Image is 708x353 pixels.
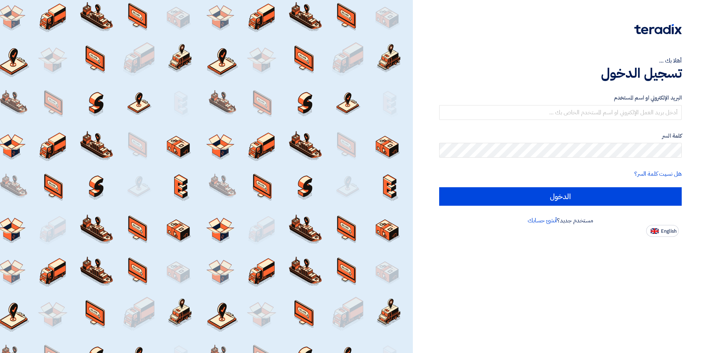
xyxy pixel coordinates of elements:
img: en-US.png [651,228,659,234]
button: English [646,225,679,237]
input: أدخل بريد العمل الإلكتروني او اسم المستخدم الخاص بك ... [439,105,682,120]
img: Teradix logo [634,24,682,34]
label: كلمة السر [439,132,682,140]
div: أهلا بك ... [439,56,682,65]
a: أنشئ حسابك [528,216,557,225]
span: English [661,229,677,234]
div: مستخدم جديد؟ [439,216,682,225]
input: الدخول [439,187,682,206]
h1: تسجيل الدخول [439,65,682,81]
a: هل نسيت كلمة السر؟ [634,169,682,178]
label: البريد الإلكتروني او اسم المستخدم [439,94,682,102]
